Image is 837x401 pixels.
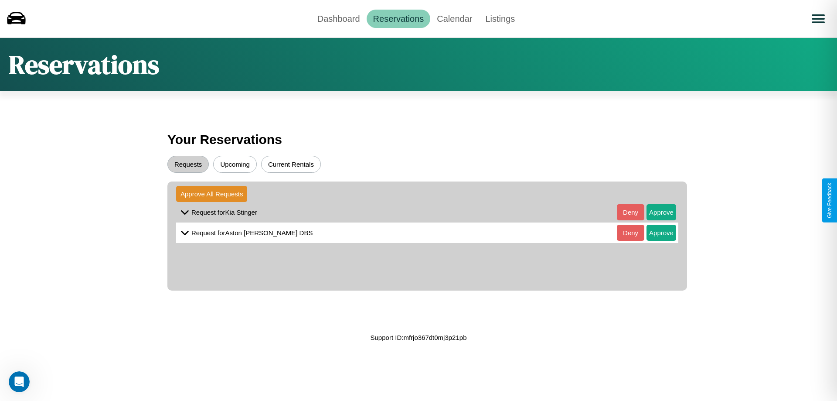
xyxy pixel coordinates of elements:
[827,183,833,218] div: Give Feedback
[371,332,467,343] p: Support ID: mfrjo367dt0mj3p21pb
[367,10,431,28] a: Reservations
[191,206,257,218] p: Request for Kia Stinger
[617,204,644,220] button: Deny
[9,371,30,392] iframe: Intercom live chat
[806,7,830,31] button: Open menu
[167,156,209,173] button: Requests
[430,10,479,28] a: Calendar
[167,128,670,151] h3: Your Reservations
[9,47,159,82] h1: Reservations
[176,186,247,202] button: Approve All Requests
[261,156,321,173] button: Current Rentals
[191,227,313,239] p: Request for Aston [PERSON_NAME] DBS
[646,225,676,241] button: Approve
[311,10,367,28] a: Dashboard
[213,156,257,173] button: Upcoming
[617,225,644,241] button: Deny
[479,10,521,28] a: Listings
[646,204,676,220] button: Approve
